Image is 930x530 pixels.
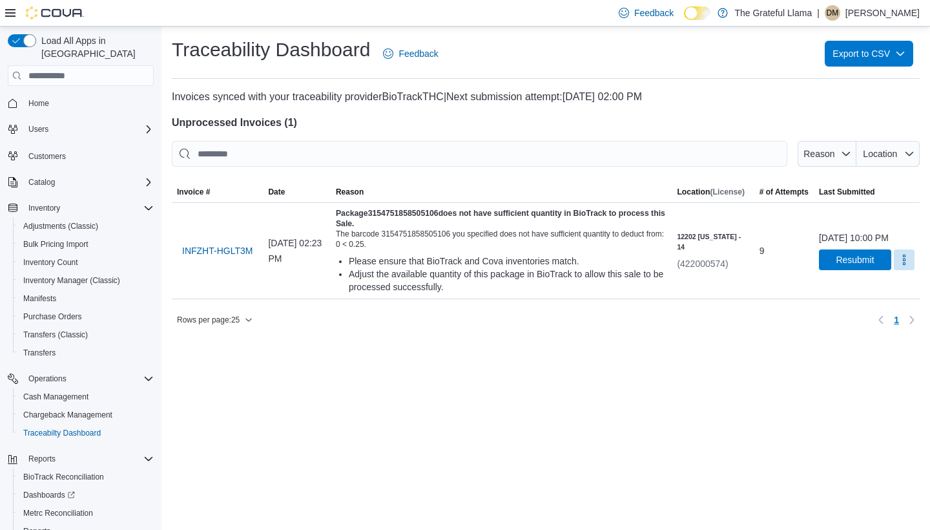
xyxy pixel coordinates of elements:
div: Adjust the available quantity of this package in BioTrack to allow this sale to be processed succ... [349,268,666,293]
span: Metrc Reconciliation [18,505,154,521]
button: Traceabilty Dashboard [13,424,159,442]
span: Bulk Pricing Import [23,239,88,249]
button: Transfers (Classic) [13,326,159,344]
span: Transfers [18,345,154,361]
span: Purchase Orders [23,312,82,322]
span: Adjustments (Classic) [23,221,98,231]
span: # of Attempts [759,187,809,197]
span: Transfers [23,348,56,358]
a: Dashboards [18,487,80,503]
span: INFZHT-HGLT3M [182,244,253,257]
a: Adjustments (Classic) [18,218,103,234]
img: Cova [26,6,84,19]
span: Bulk Pricing Import [18,237,154,252]
span: 1 [894,313,899,326]
a: Bulk Pricing Import [18,237,94,252]
span: Metrc Reconciliation [23,508,93,518]
p: | [817,5,820,21]
h4: Unprocessed Invoices ( 1 ) [172,115,920,131]
button: Export to CSV [825,41,913,67]
button: Previous page [873,312,889,328]
button: Reports [23,451,61,467]
span: Customers [28,151,66,162]
button: Adjustments (Classic) [13,217,159,235]
span: Invoice # [177,187,210,197]
button: Users [23,122,54,137]
button: Resubmit [819,249,891,270]
button: More [894,249,914,270]
span: Feedback [398,47,438,60]
nav: Pagination for table: [873,310,920,330]
span: Customers [23,147,154,164]
button: Inventory Count [13,253,159,271]
button: Page 1 of 1 [889,310,904,330]
button: Cash Management [13,388,159,406]
span: Cash Management [23,392,88,402]
a: Manifests [18,291,61,306]
span: Export to CSV [832,41,905,67]
button: Rows per page:25 [172,312,258,328]
span: 9 [759,243,765,259]
span: Cash Management [18,389,154,405]
span: Home [28,98,49,109]
span: Users [23,122,154,137]
div: Deziray Morales [825,5,840,21]
input: Dark Mode [684,6,711,20]
span: Reports [23,451,154,467]
span: Traceabilty Dashboard [18,425,154,441]
button: Date [263,182,331,202]
a: BioTrack Reconciliation [18,469,109,485]
button: Reason [798,141,856,167]
button: Inventory Manager (Classic) [13,271,159,290]
button: Operations [23,371,72,387]
span: Catalog [28,177,55,187]
div: [DATE] 10:00 PM [819,231,889,244]
h5: Package 3154751858505106 does not have sufficient quantity in BioTrack to process this Sale. [336,208,666,229]
div: [DATE] 02:23 PM [263,230,331,271]
span: Operations [23,371,154,387]
span: Users [28,124,48,134]
button: Transfers [13,344,159,362]
button: Inventory [23,200,65,216]
span: Reason [803,149,834,159]
span: Inventory Count [18,255,154,270]
a: Transfers [18,345,61,361]
span: Inventory Count [23,257,78,268]
span: Location [863,149,897,159]
span: (License) [710,187,745,196]
button: Inventory [3,199,159,217]
button: Invoice # [172,182,263,202]
a: Purchase Orders [18,309,87,324]
span: DM [827,5,839,21]
button: Location [856,141,920,167]
button: Customers [3,146,159,165]
input: This is a search bar. After typing your query, hit enter to filter the results lower in the page. [172,141,787,167]
span: Inventory Manager (Classic) [18,273,154,288]
a: Cash Management [18,389,94,405]
span: Location (License) [677,187,745,197]
span: BioTrack Reconciliation [18,469,154,485]
div: Please ensure that BioTrack and Cova inventories match. [349,255,666,268]
a: Customers [23,149,71,164]
p: The Grateful Llama [734,5,812,21]
span: Feedback [634,6,674,19]
span: Inventory Manager (Classic) [23,275,120,286]
a: Home [23,96,54,111]
button: Purchase Orders [13,308,159,326]
span: Last Submitted [819,187,875,197]
span: Chargeback Management [18,407,154,423]
span: Chargeback Management [23,410,112,420]
span: Next submission attempt: [446,91,563,102]
button: Metrc Reconciliation [13,504,159,522]
button: Bulk Pricing Import [13,235,159,253]
a: Inventory Count [18,255,83,270]
span: Inventory [23,200,154,216]
button: Catalog [23,175,60,190]
a: Feedback [378,41,443,67]
button: INFZHT-HGLT3M [177,238,258,264]
a: Transfers (Classic) [18,327,93,343]
h1: Traceability Dashboard [172,37,370,63]
p: Invoices synced with your traceability provider BioTrackTHC | [DATE] 02:00 PM [172,89,920,105]
button: Reports [3,450,159,468]
span: Load All Apps in [GEOGRAPHIC_DATA] [36,34,154,60]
